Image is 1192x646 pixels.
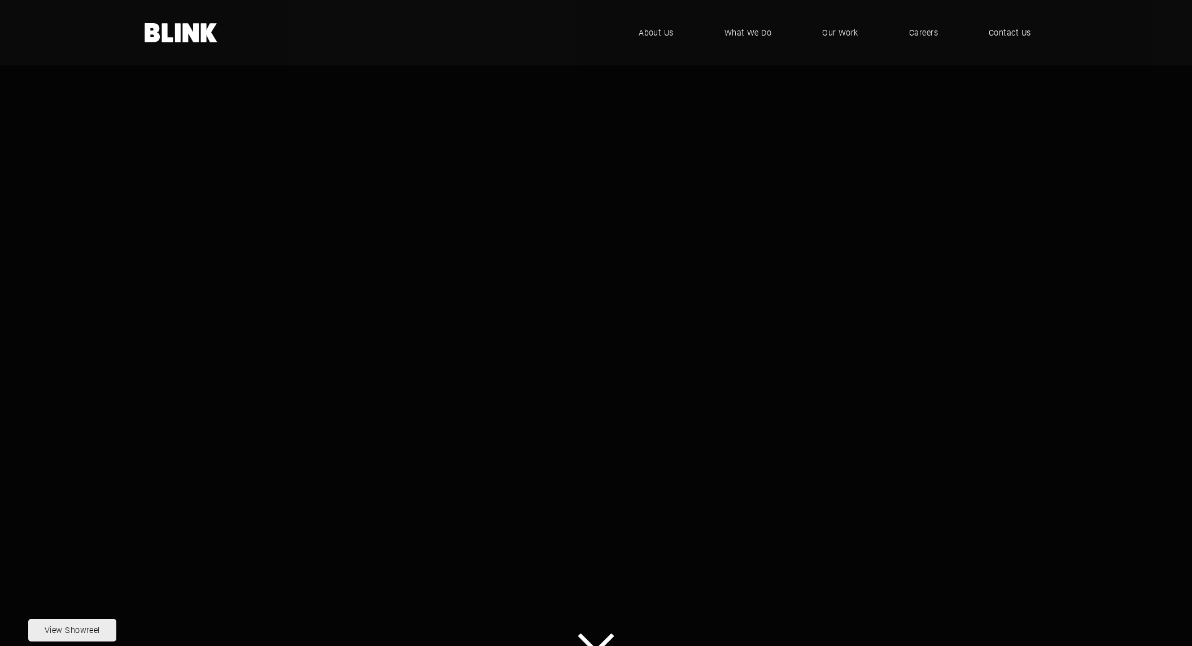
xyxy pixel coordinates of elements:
a: What We Do [708,16,789,50]
span: Careers [909,27,938,39]
a: Home [145,23,218,42]
a: Our Work [805,16,875,50]
a: Contact Us [972,16,1048,50]
span: About Us [639,27,674,39]
a: About Us [622,16,691,50]
a: Careers [892,16,955,50]
span: Our Work [822,27,858,39]
nobr: View Showreel [45,625,100,635]
a: View Showreel [28,619,116,641]
span: Contact Us [989,27,1031,39]
span: What We Do [724,27,772,39]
